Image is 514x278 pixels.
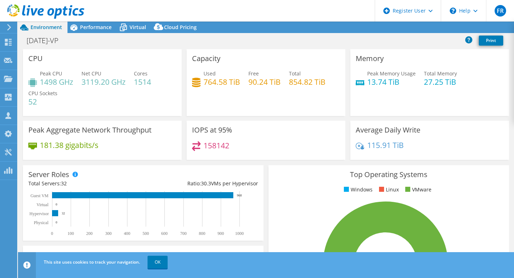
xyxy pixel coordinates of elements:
span: Cloud Pricing [164,24,197,31]
h4: 90.24 TiB [248,78,281,86]
span: This site uses cookies to track your navigation. [44,259,140,265]
li: VMware [403,186,431,194]
text: 968 [237,194,242,197]
text: 600 [161,231,168,236]
text: 1000 [235,231,244,236]
h3: Memory [356,55,384,62]
h3: CPU [28,55,43,62]
text: 300 [105,231,112,236]
h3: Top Server Manufacturers [28,251,115,259]
h3: IOPS at 95% [192,126,232,134]
h3: Top Operating Systems [274,171,504,179]
span: Virtual [130,24,146,31]
h4: 181.38 gigabits/s [40,141,98,149]
h3: Peak Aggregate Network Throughput [28,126,151,134]
span: Peak CPU [40,70,62,77]
span: 30.3 [201,180,211,187]
text: 900 [218,231,224,236]
text: Hypervisor [29,211,49,216]
text: 700 [180,231,187,236]
h4: 3119.20 GHz [81,78,126,86]
text: Guest VM [31,193,48,198]
span: Net CPU [81,70,101,77]
a: OK [148,256,168,269]
text: 0 [51,231,53,236]
span: CPU Sockets [28,90,57,97]
li: Linux [377,186,399,194]
div: Ratio: VMs per Hypervisor [143,180,258,187]
span: Performance [80,24,112,31]
h4: 1498 GHz [40,78,73,86]
span: Environment [31,24,62,31]
span: Used [204,70,216,77]
text: 800 [199,231,205,236]
text: 32 [62,212,65,215]
h4: 52 [28,98,57,106]
h3: Server Roles [28,171,69,179]
a: Print [479,36,503,46]
h1: [DATE]-VP [23,37,70,45]
span: Peak Memory Usage [367,70,416,77]
h4: 115.91 TiB [367,141,404,149]
h4: 13.74 TiB [367,78,416,86]
span: Free [248,70,259,77]
h3: Average Daily Write [356,126,420,134]
h4: 764.58 TiB [204,78,240,86]
h3: Capacity [192,55,220,62]
h4: 158142 [204,142,229,149]
h4: 854.82 TiB [289,78,326,86]
text: 0 [56,203,57,206]
text: Virtual [37,202,49,207]
svg: \n [450,8,456,14]
text: Physical [34,220,48,225]
h4: 27.25 TiB [424,78,457,86]
span: Cores [134,70,148,77]
text: 500 [142,231,149,236]
text: 0 [56,221,57,224]
text: 100 [67,231,74,236]
div: Total Servers: [28,180,143,187]
h4: 1514 [134,78,151,86]
span: FR [495,5,506,17]
span: 32 [61,180,67,187]
li: Windows [342,186,373,194]
text: 200 [86,231,93,236]
span: Total [289,70,301,77]
text: 400 [124,231,130,236]
span: Total Memory [424,70,457,77]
